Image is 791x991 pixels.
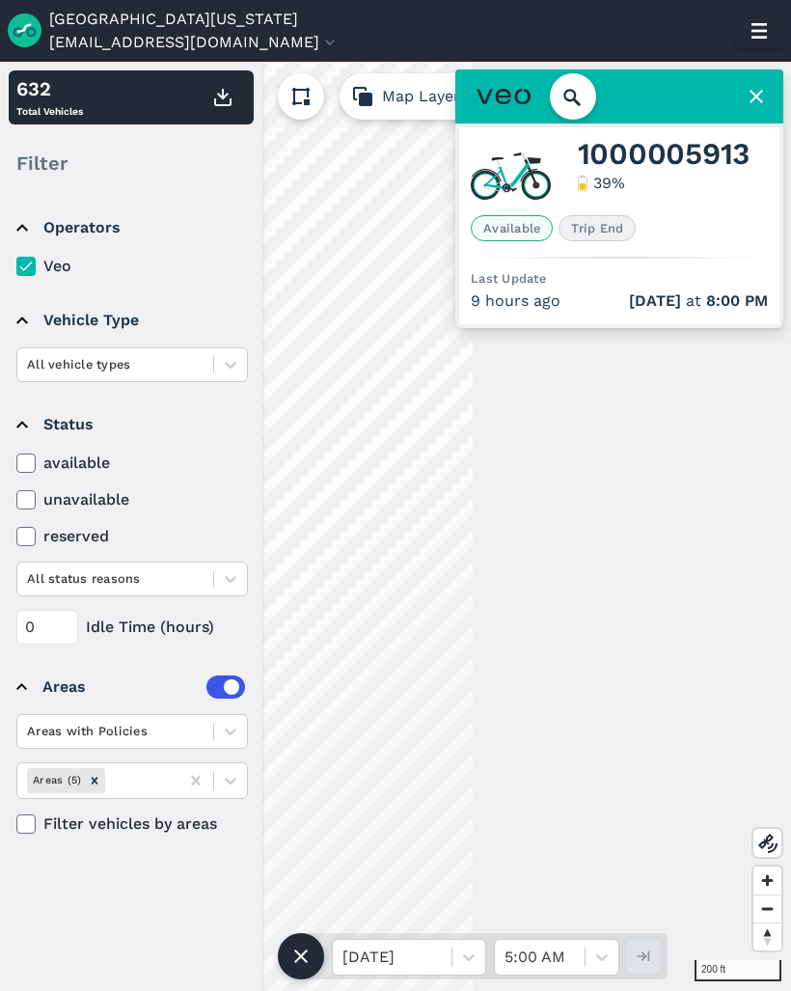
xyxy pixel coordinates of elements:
[471,147,551,200] img: Veo ebike
[16,398,245,452] summary: Status
[340,73,534,120] button: Map Layers (0)
[550,73,627,120] input: Search Location or Vehicles
[471,289,768,313] div: 9 hours ago
[629,291,681,310] span: [DATE]
[477,83,531,110] img: Veo
[16,488,248,511] label: unavailable
[471,271,546,286] span: Last Update
[16,74,83,121] div: Total Vehicles
[49,8,298,31] a: [GEOGRAPHIC_DATA][US_STATE]
[753,867,781,895] button: Zoom in
[8,14,49,47] img: Ride Report
[16,255,248,278] label: Veo
[578,143,750,166] span: 1000005913
[16,201,245,255] summary: Operators
[629,289,768,313] span: at
[84,768,105,792] div: Remove Areas (5)
[16,610,248,645] div: Idle Time (hours)
[49,31,340,54] button: [EMAIL_ADDRESS][DOMAIN_NAME]
[27,768,84,792] div: Areas (5)
[16,452,248,475] label: available
[16,812,248,836] label: Filter vehicles by areas
[753,922,781,950] button: Reset bearing to north
[695,960,781,981] div: 200 ft
[16,74,83,103] div: 632
[559,215,636,241] span: Trip End
[706,291,768,310] span: 8:00 PM
[42,675,245,699] div: Areas
[16,293,245,347] summary: Vehicle Type
[16,660,245,714] summary: Areas
[471,215,553,241] span: Available
[9,133,254,193] div: Filter
[753,895,781,922] button: Zoom out
[16,525,248,548] label: reserved
[593,172,625,195] div: 39 %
